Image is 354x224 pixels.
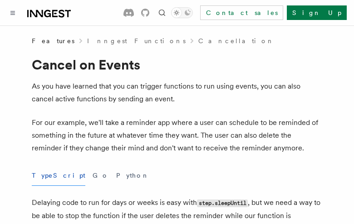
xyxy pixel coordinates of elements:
[32,80,322,105] p: As you have learned that you can trigger functions to run using events, you can also cancel activ...
[7,7,18,18] button: Toggle navigation
[171,7,193,18] button: Toggle dark mode
[32,56,322,73] h1: Cancel on Events
[116,165,149,186] button: Python
[197,199,248,207] code: step.sleepUntil
[157,7,167,18] button: Find something...
[200,5,283,20] a: Contact sales
[32,116,322,154] p: For our example, we'll take a reminder app where a user can schedule to be reminded of something ...
[87,36,186,45] a: Inngest Functions
[287,5,347,20] a: Sign Up
[32,165,85,186] button: TypeScript
[32,36,74,45] span: Features
[198,36,275,45] a: Cancellation
[93,165,109,186] button: Go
